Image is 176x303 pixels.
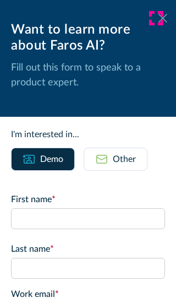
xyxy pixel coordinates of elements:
label: Work email [11,288,165,301]
div: I'm interested in... [11,128,165,141]
div: Other [113,153,136,166]
label: First name [11,193,165,206]
label: Last name [11,242,165,256]
div: Want to learn more about Faros AI? [11,22,165,54]
div: Demo [40,153,63,166]
p: Fill out this form to speak to a product expert. [11,61,165,90]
